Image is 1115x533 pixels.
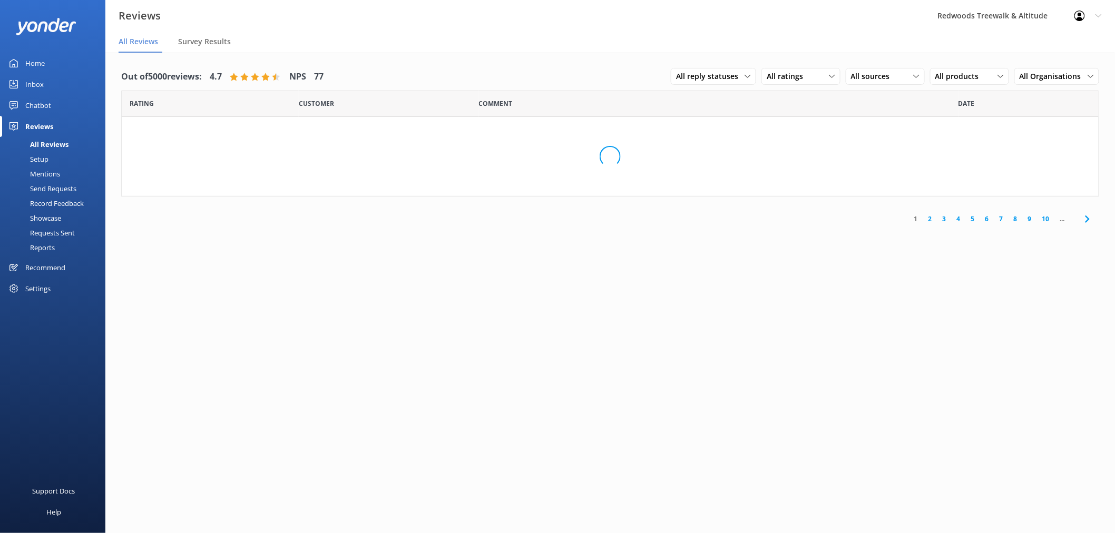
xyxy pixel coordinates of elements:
[958,98,975,108] span: Date
[16,18,76,35] img: yonder-white-logo.png
[6,211,105,225] a: Showcase
[1055,214,1070,224] span: ...
[767,71,809,82] span: All ratings
[676,71,745,82] span: All reply statuses
[121,70,202,84] h4: Out of 5000 reviews:
[6,152,105,166] a: Setup
[6,240,105,255] a: Reports
[25,257,65,278] div: Recommend
[6,137,69,152] div: All Reviews
[25,95,51,116] div: Chatbot
[980,214,994,224] a: 6
[994,214,1009,224] a: 7
[6,225,105,240] a: Requests Sent
[314,70,324,84] h4: 77
[923,214,937,224] a: 2
[33,480,75,501] div: Support Docs
[1009,214,1023,224] a: 8
[25,278,51,299] div: Settings
[25,116,53,137] div: Reviews
[479,98,513,108] span: Question
[1037,214,1055,224] a: 10
[299,98,334,108] span: Date
[966,214,980,224] a: 5
[6,137,105,152] a: All Reviews
[952,214,966,224] a: 4
[46,501,61,522] div: Help
[6,211,61,225] div: Showcase
[6,181,105,196] a: Send Requests
[25,74,44,95] div: Inbox
[210,70,222,84] h4: 4.7
[851,71,896,82] span: All sources
[119,7,161,24] h3: Reviews
[6,166,60,181] div: Mentions
[289,70,306,84] h4: NPS
[937,214,952,224] a: 3
[178,36,231,47] span: Survey Results
[6,225,75,240] div: Requests Sent
[119,36,158,47] span: All Reviews
[1023,214,1037,224] a: 9
[6,181,76,196] div: Send Requests
[6,152,48,166] div: Setup
[130,98,154,108] span: Date
[6,240,55,255] div: Reports
[1020,71,1088,82] span: All Organisations
[6,196,84,211] div: Record Feedback
[6,196,105,211] a: Record Feedback
[909,214,923,224] a: 1
[25,53,45,74] div: Home
[6,166,105,181] a: Mentions
[935,71,985,82] span: All products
